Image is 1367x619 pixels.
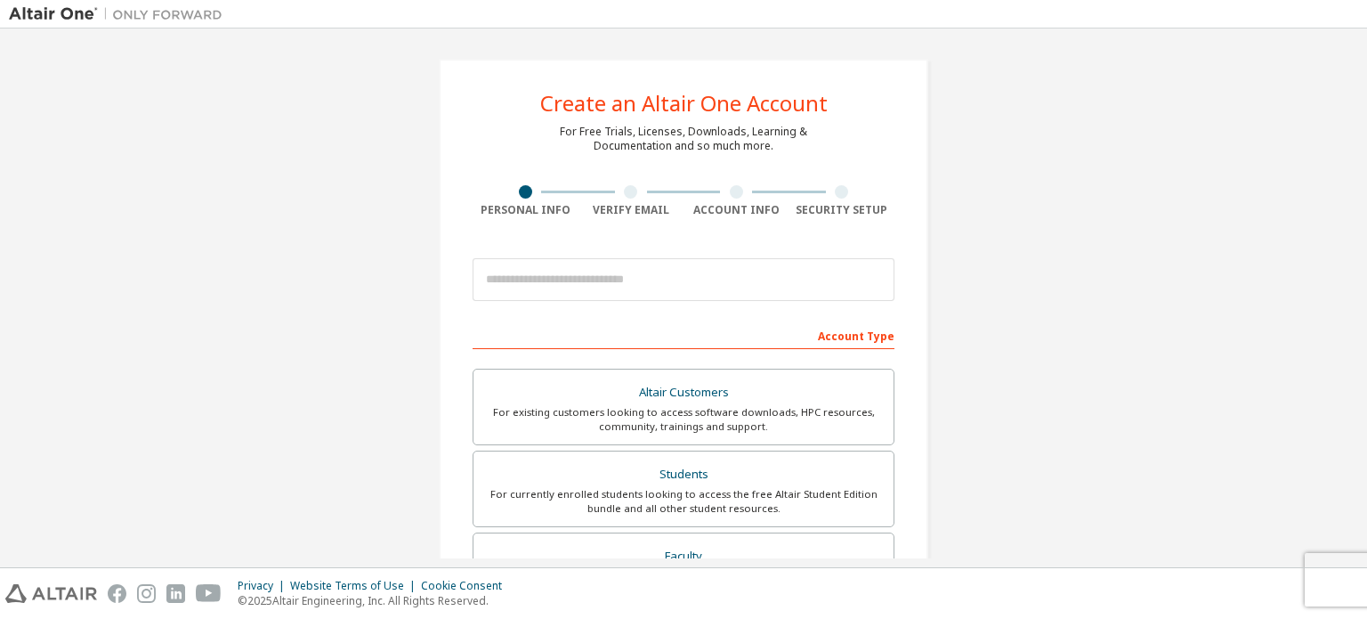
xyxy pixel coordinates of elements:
[540,93,828,114] div: Create an Altair One Account
[238,579,290,593] div: Privacy
[108,584,126,603] img: facebook.svg
[238,593,513,608] p: © 2025 Altair Engineering, Inc. All Rights Reserved.
[789,203,895,217] div: Security Setup
[484,544,883,569] div: Faculty
[484,380,883,405] div: Altair Customers
[473,321,894,349] div: Account Type
[5,584,97,603] img: altair_logo.svg
[421,579,513,593] div: Cookie Consent
[484,462,883,487] div: Students
[683,203,789,217] div: Account Info
[137,584,156,603] img: instagram.svg
[9,5,231,23] img: Altair One
[484,405,883,434] div: For existing customers looking to access software downloads, HPC resources, community, trainings ...
[578,203,684,217] div: Verify Email
[166,584,185,603] img: linkedin.svg
[196,584,222,603] img: youtube.svg
[473,203,578,217] div: Personal Info
[560,125,807,153] div: For Free Trials, Licenses, Downloads, Learning & Documentation and so much more.
[484,487,883,516] div: For currently enrolled students looking to access the free Altair Student Edition bundle and all ...
[290,579,421,593] div: Website Terms of Use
